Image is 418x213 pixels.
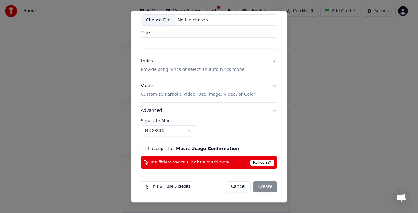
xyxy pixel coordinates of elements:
p: Customize Karaoke Video: Use Image, Video, or Color [141,92,255,98]
div: Lyrics [141,58,153,64]
label: Title [141,31,277,35]
span: This will use 5 credits [151,185,190,189]
p: Provide song lyrics or select an auto lyrics model [141,67,246,73]
button: I accept the [176,147,239,151]
button: Cancel [226,182,251,193]
button: Advanced [141,103,277,119]
label: Separate Model [141,119,277,123]
label: I accept the [148,147,239,151]
button: VideoCustomize Karaoke Video: Use Image, Video, or Color [141,78,277,103]
div: No file chosen [175,17,211,23]
div: Video [141,83,255,98]
span: Refresh [250,160,274,167]
div: Choose File [141,15,175,26]
div: Advanced [141,119,277,141]
span: Insufficient credits. Click here to add more. [151,160,230,165]
button: LyricsProvide song lyrics or select an auto lyrics model [141,53,277,78]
